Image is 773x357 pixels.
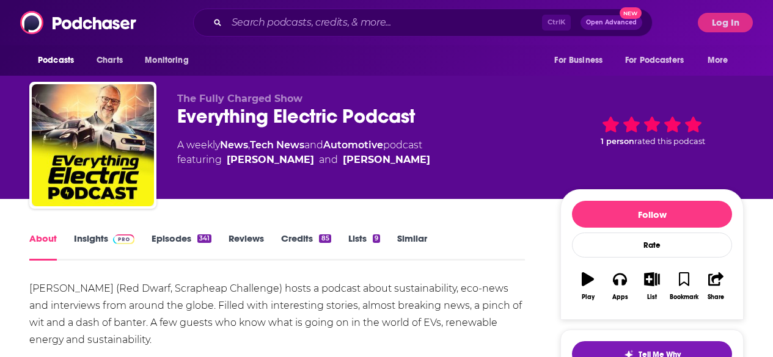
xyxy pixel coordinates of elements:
div: Apps [612,294,628,301]
button: Open AdvancedNew [581,15,642,30]
div: [PERSON_NAME] (Red Dwarf, Scrapheap Challenge) hosts a podcast about sustainability, eco-news and... [29,280,525,348]
div: List [647,294,657,301]
button: Share [700,264,732,308]
span: and [319,153,338,167]
button: open menu [546,49,618,72]
img: Everything Electric Podcast [32,84,154,206]
div: 341 [197,234,211,243]
a: InsightsPodchaser Pro [74,233,134,261]
span: Monitoring [145,52,188,69]
button: open menu [29,49,90,72]
a: About [29,233,57,261]
div: 9 [373,234,380,243]
a: Lists9 [348,233,380,261]
button: List [636,264,668,308]
button: open menu [617,49,702,72]
span: 1 person [601,137,634,146]
button: Apps [604,264,636,308]
a: Charts [89,49,130,72]
button: Log In [698,13,753,32]
div: 1 personrated this podcast [560,93,744,168]
a: Credits85 [281,233,331,261]
div: Rate [572,233,732,258]
span: More [708,52,728,69]
span: , [248,139,250,151]
span: Ctrl K [542,15,571,31]
a: Reviews [229,233,264,261]
span: Open Advanced [586,20,637,26]
span: Podcasts [38,52,74,69]
button: open menu [136,49,204,72]
div: A weekly podcast [177,138,430,167]
button: Follow [572,201,732,228]
a: News [220,139,248,151]
div: Play [582,294,595,301]
span: rated this podcast [634,137,705,146]
div: Bookmark [670,294,698,301]
div: Search podcasts, credits, & more... [193,9,653,37]
span: The Fully Charged Show [177,93,302,104]
span: Charts [97,52,123,69]
img: Podchaser Pro [113,234,134,244]
a: [PERSON_NAME] [343,153,430,167]
img: Podchaser - Follow, Share and Rate Podcasts [20,11,137,34]
button: Play [572,264,604,308]
a: Episodes341 [152,233,211,261]
button: Bookmark [668,264,700,308]
div: 85 [319,234,331,243]
input: Search podcasts, credits, & more... [227,13,542,32]
span: and [304,139,323,151]
button: open menu [699,49,744,72]
a: Robert Llewellyn [227,153,314,167]
div: Share [708,294,724,301]
span: For Business [554,52,603,69]
a: Similar [397,233,427,261]
span: For Podcasters [625,52,684,69]
a: Tech News [250,139,304,151]
span: New [620,7,642,19]
span: featuring [177,153,430,167]
a: Automotive [323,139,383,151]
